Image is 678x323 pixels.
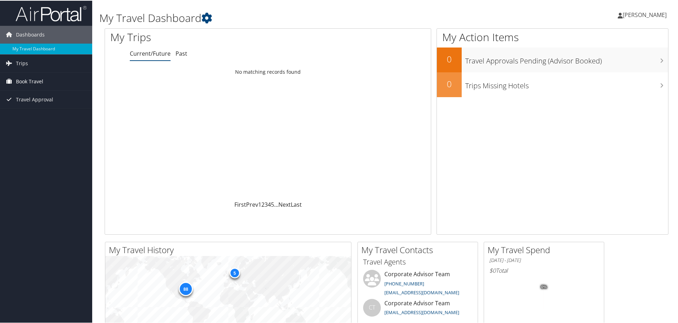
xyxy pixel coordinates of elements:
div: 88 [178,281,193,295]
a: Prev [246,200,258,208]
div: 5 [229,267,240,278]
h3: Travel Approvals Pending (Advisor Booked) [465,52,668,65]
span: $0 [489,266,496,274]
h1: My Action Items [437,29,668,44]
a: [EMAIL_ADDRESS][DOMAIN_NAME] [384,289,459,295]
span: Dashboards [16,25,45,43]
h6: [DATE] - [DATE] [489,256,599,263]
a: 4 [268,200,271,208]
a: 2 [261,200,265,208]
a: Current/Future [130,49,171,57]
div: CT [363,298,381,316]
h2: 0 [437,52,462,65]
a: 1 [258,200,261,208]
a: 0Trips Missing Hotels [437,72,668,96]
span: Trips [16,54,28,72]
span: Travel Approval [16,90,53,108]
h1: My Travel Dashboard [99,10,482,25]
a: Past [176,49,187,57]
h6: Total [489,266,599,274]
a: 5 [271,200,274,208]
span: … [274,200,278,208]
img: airportal-logo.png [16,5,87,21]
h2: 0 [437,77,462,89]
td: No matching records found [105,65,431,78]
a: [EMAIL_ADDRESS][DOMAIN_NAME] [384,308,459,315]
a: First [234,200,246,208]
a: Last [291,200,302,208]
h2: My Travel Spend [488,243,604,255]
li: Corporate Advisor Team [360,298,476,321]
span: Book Travel [16,72,43,90]
a: [PERSON_NAME] [618,4,674,25]
a: 3 [265,200,268,208]
h1: My Trips [110,29,290,44]
a: [PHONE_NUMBER] [384,280,424,286]
span: [PERSON_NAME] [623,10,667,18]
h2: My Travel Contacts [361,243,478,255]
h3: Trips Missing Hotels [465,77,668,90]
h2: My Travel History [109,243,351,255]
a: Next [278,200,291,208]
a: 0Travel Approvals Pending (Advisor Booked) [437,47,668,72]
li: Corporate Advisor Team [360,269,476,298]
tspan: 0% [541,284,547,289]
h3: Travel Agents [363,256,472,266]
